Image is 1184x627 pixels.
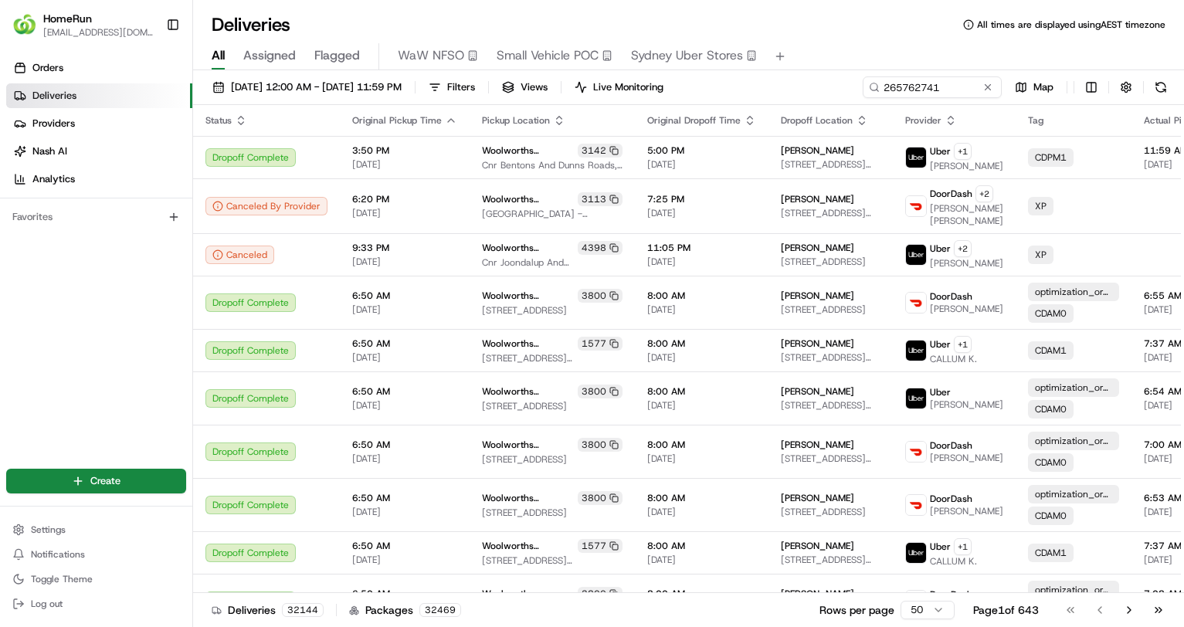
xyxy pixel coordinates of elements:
img: doordash_logo_v2.png [906,495,926,515]
span: CDAM0 [1035,456,1067,469]
span: [STREET_ADDRESS][PERSON_NAME] [482,352,623,364]
span: [DATE] [647,399,756,412]
span: Small Vehicle POC [497,46,599,65]
span: Nash AI [32,144,67,158]
span: Provider [905,114,941,127]
span: Woolworths [GEOGRAPHIC_DATA] (VDOS) [482,439,575,451]
span: Sydney Uber Stores [631,46,743,65]
span: [DATE] [352,256,457,268]
span: [DATE] [352,351,457,364]
span: Uber [930,541,951,553]
span: 6:50 AM [352,385,457,398]
button: Live Monitoring [568,76,670,98]
span: Flagged [314,46,360,65]
span: [PERSON_NAME] [930,452,1003,464]
span: 6:50 AM [352,439,457,451]
span: 5:00 PM [647,144,756,157]
span: [STREET_ADDRESS] [482,453,623,466]
span: Uber [930,145,951,158]
div: 3800 [578,385,623,398]
span: Status [205,114,232,127]
span: Cnr Joondalup And [STREET_ADDRESS] [482,256,623,269]
span: CDAM0 [1035,510,1067,522]
span: DoorDash [930,439,972,452]
span: Filters [447,80,475,94]
span: [STREET_ADDRESS][PERSON_NAME] [781,452,880,465]
span: All [212,46,225,65]
span: [STREET_ADDRESS][PERSON_NAME] [781,399,880,412]
button: +1 [954,336,972,353]
span: 8:00 AM [647,540,756,552]
button: [DATE] 12:00 AM - [DATE] 11:59 PM [205,76,409,98]
span: [PERSON_NAME] [781,144,854,157]
span: [GEOGRAPHIC_DATA] - [STREET_ADDRESS][PERSON_NAME] [482,208,623,220]
button: HomeRun [43,11,92,26]
a: Deliveries [6,83,192,108]
div: 3142 [578,144,623,158]
span: [PERSON_NAME] [781,588,854,600]
span: [PERSON_NAME] [930,257,1003,269]
span: Pickup Location [482,114,550,127]
span: WaW NFSO [398,46,464,65]
span: Woolworths [GEOGRAPHIC_DATA] (VDOS) [482,492,575,504]
span: [DATE] [352,303,457,316]
span: [PERSON_NAME] [PERSON_NAME] [930,202,1003,227]
a: Nash AI [6,139,192,164]
span: [STREET_ADDRESS] [482,400,623,412]
span: CDPM1 [1035,151,1067,164]
span: [STREET_ADDRESS] [482,304,623,317]
button: Map [1008,76,1060,98]
span: [PERSON_NAME] [930,398,1003,411]
button: [EMAIL_ADDRESS][DOMAIN_NAME] [43,26,154,39]
span: Woolworths [GEOGRAPHIC_DATA] (VDOS) [482,290,575,302]
button: Toggle Theme [6,568,186,590]
span: [PERSON_NAME] [781,385,854,398]
span: [DATE] [647,303,756,316]
span: Original Dropoff Time [647,114,741,127]
span: [PERSON_NAME] [781,337,854,350]
span: 8:00 AM [647,337,756,350]
span: [DATE] [647,256,756,268]
img: uber-new-logo.jpeg [906,543,926,563]
button: +1 [954,143,972,160]
span: 8:00 AM [647,439,756,451]
span: Analytics [32,172,75,186]
span: [DATE] [352,554,457,566]
button: Notifications [6,544,186,565]
img: uber-new-logo.jpeg [906,341,926,361]
span: 9:33 PM [352,242,457,254]
span: [PERSON_NAME] [781,193,854,205]
button: Views [495,76,555,98]
span: Woolworths [PERSON_NAME] Metro [482,337,575,350]
span: [DATE] [352,399,457,412]
div: Packages [349,602,461,618]
span: [PERSON_NAME] [930,160,1003,172]
span: Woolworths [GEOGRAPHIC_DATA] (VDOS) [482,385,575,398]
button: Canceled By Provider [205,197,327,215]
div: Favorites [6,205,186,229]
span: XP [1035,249,1047,261]
span: Map [1033,80,1053,94]
span: Providers [32,117,75,130]
span: All times are displayed using AEST timezone [977,19,1165,31]
span: [DATE] [352,158,457,171]
span: DoorDash [930,290,972,303]
div: 32144 [282,603,324,617]
span: Deliveries [32,89,76,103]
button: +1 [954,538,972,555]
span: [DATE] [647,506,756,518]
span: [PERSON_NAME] [781,540,854,552]
span: 6:50 AM [352,540,457,552]
span: [PERSON_NAME] [781,439,854,451]
span: [DATE] [647,452,756,465]
img: HomeRun [12,12,37,37]
div: 3113 [578,192,623,206]
span: Create [90,474,120,488]
span: [DATE] [352,207,457,219]
span: [STREET_ADDRESS][PERSON_NAME] [781,207,880,219]
span: [PERSON_NAME] [930,505,1003,517]
div: 3800 [578,587,623,601]
img: doordash_logo_v2.png [906,591,926,611]
div: 1577 [578,539,623,553]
